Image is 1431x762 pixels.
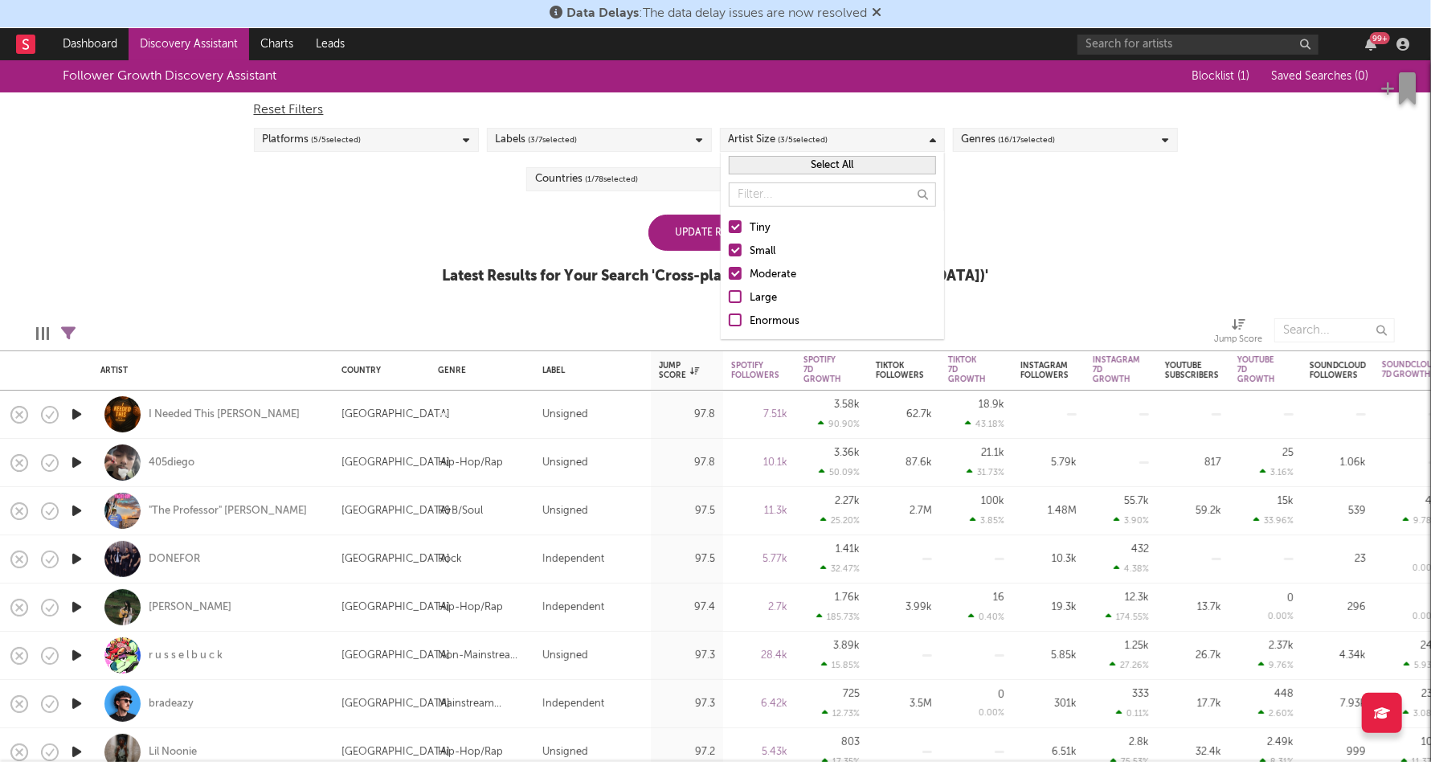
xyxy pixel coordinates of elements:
[1266,70,1368,83] button: Saved Searches (0)
[149,504,307,518] div: "The Professor" [PERSON_NAME]
[542,598,604,617] div: Independent
[1258,708,1294,719] div: 2.60 %
[254,100,1178,120] div: Reset Filters
[1310,743,1366,762] div: 999
[872,7,881,20] span: Dismiss
[876,598,932,617] div: 3.99k
[438,743,503,762] div: Hip-Hop/Rap
[1310,550,1366,569] div: 23
[1274,318,1395,342] input: Search...
[948,355,986,384] div: Tiktok 7D Growth
[876,694,932,714] div: 3.5M
[1077,35,1319,55] input: Search for artists
[585,170,638,189] span: ( 1 / 78 selected)
[1020,453,1077,473] div: 5.79k
[535,170,638,189] div: Countries
[970,515,1004,526] div: 3.85 %
[1106,612,1149,622] div: 174.55 %
[438,694,526,714] div: Mainstream Electronic
[542,743,588,762] div: Unsigned
[1258,660,1294,670] div: 9.76 %
[1165,361,1219,380] div: YouTube Subscribers
[659,743,715,762] div: 97.2
[1310,361,1366,380] div: Soundcloud Followers
[1165,743,1221,762] div: 32.4k
[993,592,1004,603] div: 16
[1271,71,1368,82] span: Saved Searches
[821,660,860,670] div: 15.85 %
[1214,310,1262,357] div: Jump Score
[1165,453,1221,473] div: 817
[816,612,860,622] div: 185.73 %
[149,600,231,615] a: [PERSON_NAME]
[341,453,450,473] div: [GEOGRAPHIC_DATA]
[876,405,932,424] div: 62.7k
[979,399,1004,410] div: 18.9k
[129,28,249,60] a: Discovery Assistant
[967,467,1004,477] div: 31.73 %
[1192,71,1249,82] span: Blocklist
[542,453,588,473] div: Unsigned
[1093,355,1140,384] div: Instagram 7D Growth
[729,182,936,207] input: Filter...
[979,709,1004,718] div: 0.00 %
[835,496,860,506] div: 2.27k
[1269,641,1294,651] div: 2.37k
[149,649,223,663] div: r u s s e l b u c k
[1114,515,1149,526] div: 3.90 %
[659,694,715,714] div: 97.3
[1114,563,1149,574] div: 4.38 %
[1278,496,1294,506] div: 15k
[149,456,194,470] a: 405diego
[648,215,783,251] div: Update Results
[1310,646,1366,666] div: 4.34k
[149,745,197,760] a: Lil Noonie
[1165,646,1221,666] div: 26.7k
[998,690,1004,700] div: 0
[63,67,276,86] div: Follower Growth Discovery Assistant
[149,697,194,711] a: bradeazy
[659,502,715,521] div: 97.5
[1165,694,1221,714] div: 17.7k
[438,646,526,666] div: Non-Mainstream Electronic
[731,453,787,473] div: 10.1k
[962,130,1056,150] div: Genres
[876,502,932,521] div: 2.7M
[341,366,414,375] div: Country
[750,242,936,261] div: Small
[1267,737,1294,748] div: 2.49k
[659,550,715,569] div: 97.5
[841,737,860,748] div: 803
[443,267,989,286] div: Latest Results for Your Search ' Cross-platform growth ([GEOGRAPHIC_DATA]) '
[149,408,300,422] a: I Needed This [PERSON_NAME]
[731,502,787,521] div: 11.3k
[1260,467,1294,477] div: 3.16 %
[803,355,841,384] div: Spotify 7D Growth
[750,265,936,285] div: Moderate
[731,743,787,762] div: 5.43k
[438,550,462,569] div: Rock
[341,743,450,762] div: [GEOGRAPHIC_DATA]
[731,598,787,617] div: 2.7k
[341,598,450,617] div: [GEOGRAPHIC_DATA]
[731,361,779,380] div: Spotify Followers
[750,312,936,331] div: Enormous
[1310,453,1366,473] div: 1.06k
[822,708,860,719] div: 12.73 %
[729,156,936,174] button: Select All
[263,130,362,150] div: Platforms
[731,550,787,569] div: 5.77k
[1165,598,1221,617] div: 13.7k
[542,550,604,569] div: Independent
[968,612,1004,622] div: 0.40 %
[51,28,129,60] a: Dashboard
[818,419,860,429] div: 90.90 %
[843,689,860,699] div: 725
[1020,550,1077,569] div: 10.3k
[876,453,932,473] div: 87.6k
[496,130,578,150] div: Labels
[249,28,305,60] a: Charts
[341,502,450,521] div: [GEOGRAPHIC_DATA]
[438,502,483,521] div: R&B/Soul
